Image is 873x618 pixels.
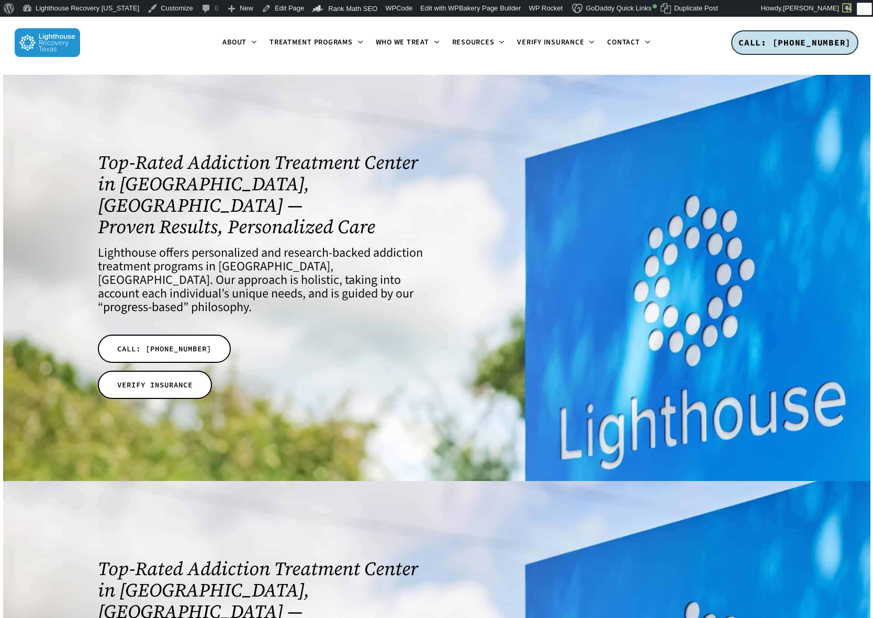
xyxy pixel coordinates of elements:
[376,37,429,48] span: Who We Treat
[263,39,370,47] a: Treatment Programs
[98,246,423,314] h4: Lighthouse offers personalized and research-backed addiction treatment programs in [GEOGRAPHIC_DA...
[738,37,851,48] span: CALL: [PHONE_NUMBER]
[103,298,183,316] a: progress-based
[98,152,423,237] h1: Top-Rated Addiction Treatment Center in [GEOGRAPHIC_DATA], [GEOGRAPHIC_DATA] — Proven Results, Pe...
[15,28,80,57] img: Lighthouse Recovery Texas
[452,37,495,48] span: Resources
[117,380,193,390] span: VERIFY INSURANCE
[511,39,601,47] a: Verify Insurance
[731,30,858,55] a: CALL: [PHONE_NUMBER]
[601,39,656,47] a: Contact
[117,344,211,354] span: CALL: [PHONE_NUMBER]
[98,335,231,363] a: CALL: [PHONE_NUMBER]
[222,37,247,48] span: About
[328,5,377,13] span: Rank Math SEO
[270,37,353,48] span: Treatment Programs
[370,39,446,47] a: Who We Treat
[98,371,212,399] a: VERIFY INSURANCE
[517,37,584,48] span: Verify Insurance
[446,39,511,47] a: Resources
[783,4,839,12] span: [PERSON_NAME]
[607,37,640,48] span: Contact
[216,39,263,47] a: About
